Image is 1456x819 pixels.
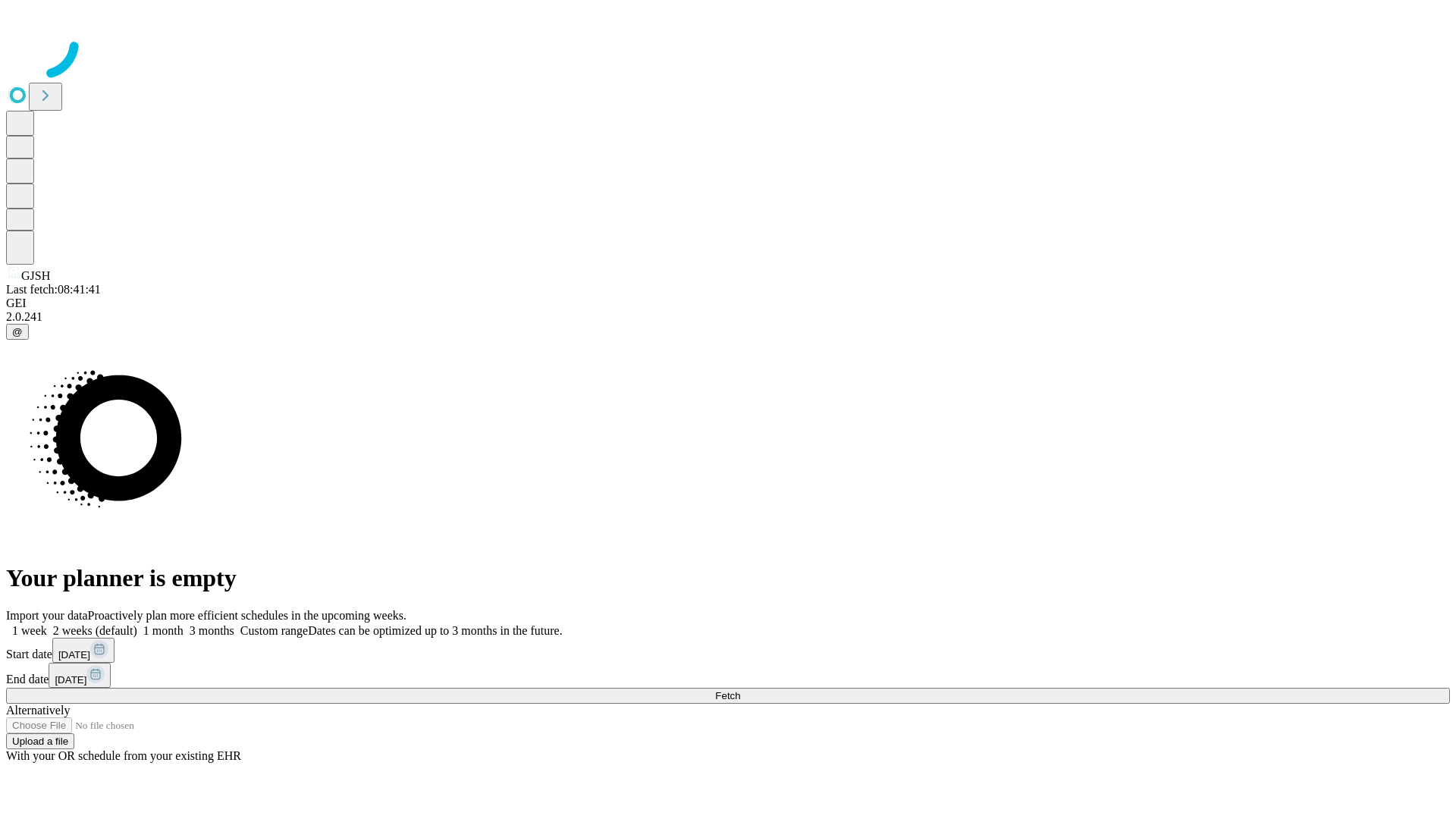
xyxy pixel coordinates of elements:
[240,624,308,637] span: Custom range
[6,324,29,340] button: @
[49,663,111,688] button: [DATE]
[308,624,562,637] span: Dates can be optimized up to 3 months in the future.
[715,690,740,701] span: Fetch
[6,749,241,762] span: With your OR schedule from your existing EHR
[21,269,50,282] span: GJSH
[12,326,23,337] span: @
[6,609,88,622] span: Import your data
[6,733,74,749] button: Upload a file
[6,663,1450,688] div: End date
[55,674,86,686] span: [DATE]
[12,624,47,637] span: 1 week
[88,609,406,622] span: Proactively plan more efficient schedules in the upcoming weeks.
[6,310,1450,324] div: 2.0.241
[143,624,184,637] span: 1 month
[6,564,1450,592] h1: Your planner is empty
[6,297,1450,310] div: GEI
[6,638,1450,663] div: Start date
[53,624,137,637] span: 2 weeks (default)
[190,624,234,637] span: 3 months
[6,704,70,717] span: Alternatively
[6,688,1450,704] button: Fetch
[6,283,101,296] span: Last fetch: 08:41:41
[58,649,90,661] span: [DATE]
[52,638,115,663] button: [DATE]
